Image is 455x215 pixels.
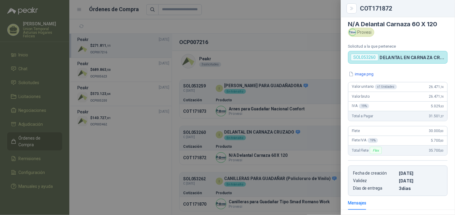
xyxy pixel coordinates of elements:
span: Valor bruto [352,94,370,99]
span: 26.471 [429,94,444,99]
div: Flex [370,147,382,154]
span: IVA [352,104,369,109]
span: ,37 [440,115,444,118]
p: 3 dias [399,186,443,191]
span: 5.700 [431,138,444,143]
span: 35.700 [429,148,444,153]
p: DELANTAL EN CARNAZA CRUZADO [380,55,445,60]
img: Company Logo [349,29,356,36]
span: ,00 [440,149,444,152]
span: 30.000 [429,129,444,133]
div: 19 % [368,138,378,143]
span: 26.471 [429,85,444,89]
div: Mensajes [348,200,367,206]
div: SOL053260 [351,54,379,61]
span: 31.501 [429,114,444,118]
span: Flete IVA [352,138,378,143]
p: Fecha de creación [353,171,397,176]
h4: N/A Delantal Carnaza 60 X 120 [348,21,448,28]
span: ,63 [440,105,444,108]
span: ,00 [440,139,444,142]
span: Total Flete [352,147,383,154]
div: Provesi [348,28,374,37]
span: Total a Pagar [352,114,373,118]
p: [DATE] [399,178,443,183]
span: ,74 [440,85,444,89]
p: Validez [353,178,397,183]
button: image.png [348,71,374,77]
span: Flete [352,129,360,133]
button: Close [348,5,355,12]
p: Solicitud a la que pertenece [348,44,448,49]
span: 5.029 [431,104,444,108]
p: Días de entrega [353,186,397,191]
div: COT171872 [360,5,448,11]
div: 19 % [359,104,370,109]
p: [DATE] [399,171,443,176]
span: Valor unitario [352,84,397,89]
div: x 1 Unidades [375,84,397,89]
span: ,00 [440,129,444,133]
span: ,74 [440,95,444,98]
